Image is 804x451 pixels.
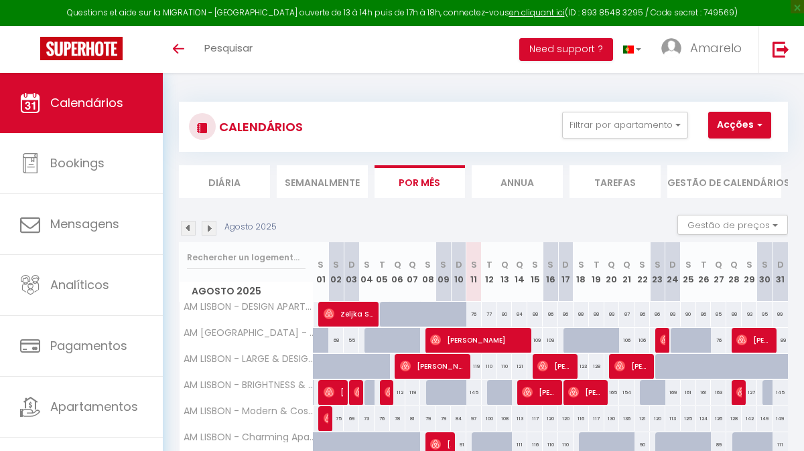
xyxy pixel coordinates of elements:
div: 149 [773,406,788,431]
abbr: S [440,258,446,271]
th: 17 [558,242,574,302]
abbr: S [471,258,477,271]
span: [PERSON_NAME] [324,405,329,431]
abbr: Q [715,258,722,271]
div: 113 [512,406,527,431]
span: AM LISBON - BRIGHTNESS & SPACIOUS APARTMENT [182,380,316,390]
abbr: S [578,258,584,271]
div: 126 [711,406,726,431]
abbr: Q [501,258,509,271]
div: 100 [482,406,497,431]
div: 120 [543,406,558,431]
div: 89 [773,328,788,353]
li: Por mês [375,165,466,198]
span: [PERSON_NAME] [385,379,390,405]
th: 26 [696,242,712,302]
div: 106 [619,328,634,353]
div: 128 [726,406,742,431]
span: Bookings [50,155,105,171]
div: 88 [726,302,742,327]
div: 86 [558,302,574,327]
div: 89 [665,302,681,327]
a: Pesquisar [194,26,263,73]
th: 20 [604,242,620,302]
th: 22 [634,242,650,302]
div: 76 [466,302,482,327]
abbr: T [594,258,600,271]
span: [PERSON_NAME] [324,379,344,405]
th: 08 [420,242,435,302]
div: 85 [711,302,726,327]
div: 145 [773,380,788,405]
div: 124 [696,406,712,431]
th: 06 [390,242,405,302]
div: 84 [512,302,527,327]
div: 161 [696,380,712,405]
span: Zeljka Stimac Jager [324,301,375,327]
div: 88 [589,302,604,327]
button: Need support ? [519,38,613,61]
abbr: S [547,258,553,271]
div: 125 [681,406,696,431]
abbr: T [379,258,385,271]
div: 119 [466,354,482,379]
div: 127 [742,380,757,405]
input: Rechercher un logement... [187,246,306,270]
span: [PERSON_NAME] [614,353,651,379]
th: 05 [375,242,390,302]
abbr: D [348,258,355,271]
abbr: S [318,258,324,271]
th: 13 [497,242,513,302]
div: 86 [543,302,558,327]
abbr: S [685,258,691,271]
img: logout [773,41,789,58]
span: AM LISBON - Charming Apartment in the Heart of [GEOGRAPHIC_DATA] [182,432,316,442]
button: Acções [708,112,771,139]
abbr: T [701,258,707,271]
div: 149 [757,406,773,431]
div: 79 [435,406,451,431]
div: 84 [451,406,466,431]
th: 18 [574,242,589,302]
div: 75 [328,406,344,431]
abbr: S [639,258,645,271]
abbr: Q [730,258,738,271]
span: [PERSON_NAME] [430,327,528,353]
abbr: Q [409,258,416,271]
div: 79 [420,406,435,431]
div: 161 [681,380,696,405]
th: 02 [328,242,344,302]
span: Calendários [50,94,123,111]
div: 95 [757,302,773,327]
div: 120 [650,406,665,431]
th: 27 [711,242,726,302]
button: Gestão de preços [677,215,788,235]
div: 163 [711,380,726,405]
div: 81 [405,406,421,431]
div: 73 [359,406,375,431]
a: ... Amarelo [651,26,758,73]
th: 14 [512,242,527,302]
th: 30 [757,242,773,302]
div: 69 [344,406,359,431]
h3: CALENDÁRIOS [216,112,303,142]
span: Agosto 2025 [180,282,313,301]
span: Pesquisar [204,41,253,55]
div: 165 [604,380,620,405]
abbr: S [425,258,431,271]
th: 10 [451,242,466,302]
span: [PERSON_NAME] [660,327,665,353]
abbr: Q [394,258,401,271]
abbr: Q [623,258,630,271]
abbr: S [762,258,768,271]
th: 03 [344,242,359,302]
span: [PERSON_NAME] [354,379,359,405]
div: 110 [482,354,497,379]
div: 88 [574,302,589,327]
li: Gestão de calendários [667,165,781,198]
span: Pagamentos [50,337,127,354]
div: 80 [497,302,513,327]
div: 106 [634,328,650,353]
th: 16 [543,242,558,302]
th: 07 [405,242,421,302]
